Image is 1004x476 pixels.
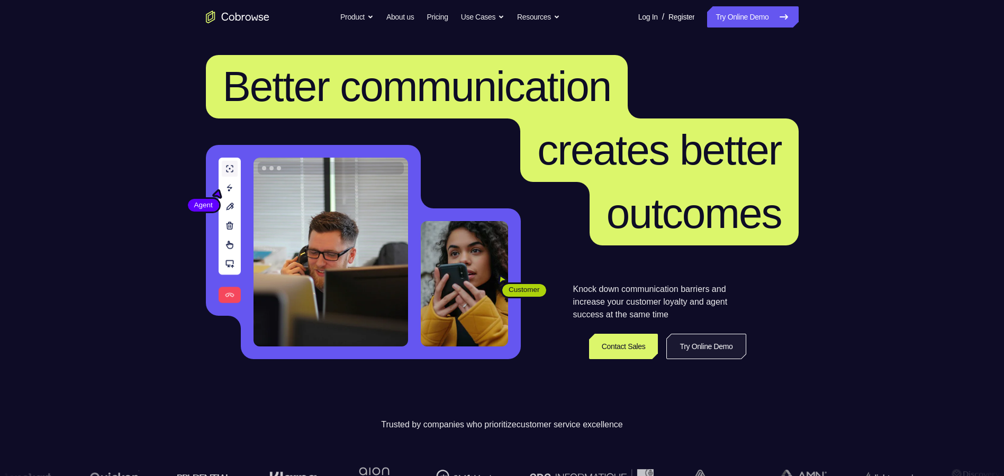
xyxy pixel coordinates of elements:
[517,420,623,429] span: customer service excellence
[421,221,508,346] img: A customer holding their phone
[517,6,560,28] button: Resources
[607,190,782,237] span: outcomes
[223,63,611,110] span: Better communication
[427,6,448,28] a: Pricing
[573,283,746,321] p: Knock down communication barriers and increase your customer loyalty and agent success at the sam...
[666,334,746,359] a: Try Online Demo
[668,6,694,28] a: Register
[589,334,658,359] a: Contact Sales
[206,11,269,23] a: Go to the home page
[537,126,781,173] span: creates better
[461,6,504,28] button: Use Cases
[662,11,664,23] span: /
[638,6,658,28] a: Log In
[707,6,798,28] a: Try Online Demo
[386,6,414,28] a: About us
[254,158,408,346] img: A customer support agent talking on the phone
[340,6,374,28] button: Product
